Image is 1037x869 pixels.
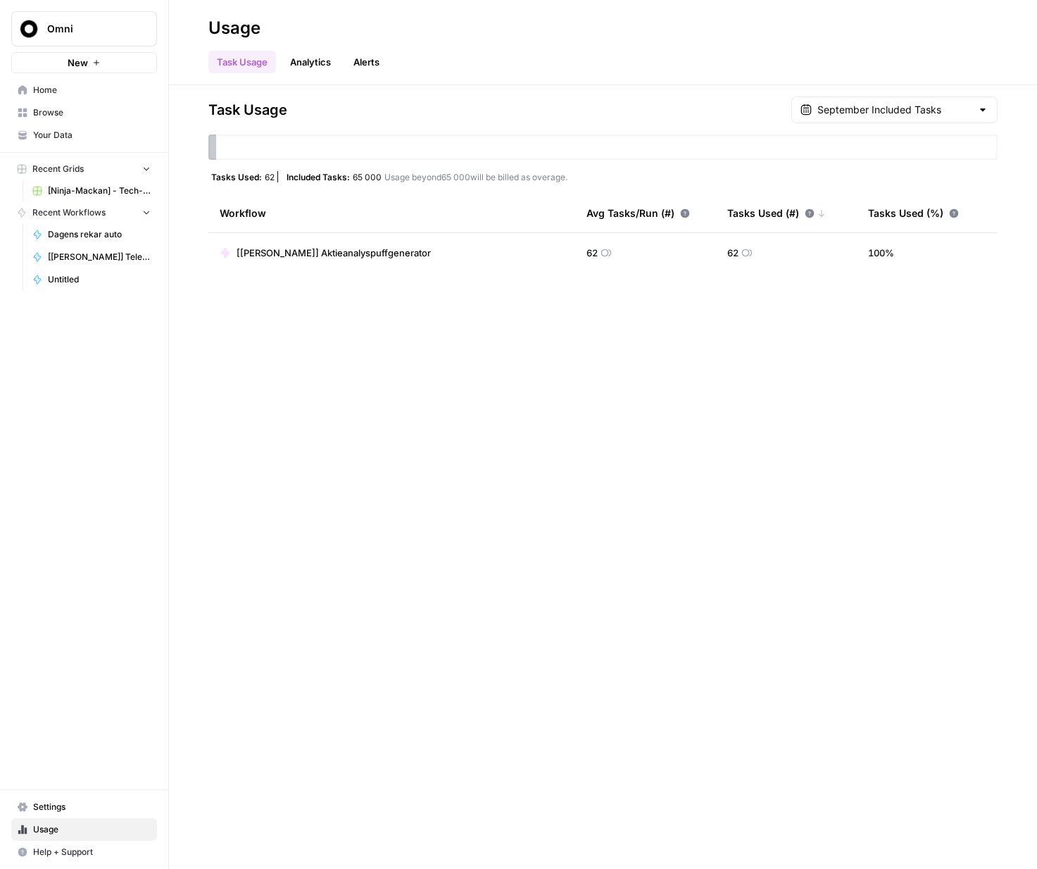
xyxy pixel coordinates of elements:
[868,194,959,232] div: Tasks Used (%)
[26,246,157,268] a: [[PERSON_NAME]] Telegramtvätten
[26,268,157,291] a: Untitled
[32,163,84,175] span: Recent Grids
[48,273,151,286] span: Untitled
[353,171,382,182] span: 65 000
[33,823,151,836] span: Usage
[586,194,690,232] div: Avg Tasks/Run (#)
[26,223,157,246] a: Dagens rekar auto
[265,171,275,182] span: 62
[586,246,598,260] span: 62
[68,56,88,70] span: New
[11,79,157,101] a: Home
[11,11,157,46] button: Workspace: Omni
[33,846,151,858] span: Help + Support
[220,194,564,232] div: Workflow
[345,51,388,73] a: Alerts
[11,841,157,863] button: Help + Support
[33,129,151,142] span: Your Data
[237,246,431,260] span: [[PERSON_NAME]] Aktieanalyspuffgenerator
[727,246,739,260] span: 62
[868,246,894,260] span: 100 %
[48,185,151,197] span: [Ninja-Mackan] - Tech-kategoriseraren Grid
[282,51,339,73] a: Analytics
[727,194,826,232] div: Tasks Used (#)
[211,171,262,182] span: Tasks Used:
[48,251,151,263] span: [[PERSON_NAME]] Telegramtvätten
[287,171,350,182] span: Included Tasks:
[47,22,132,36] span: Omni
[220,246,431,260] a: [[PERSON_NAME]] Aktieanalyspuffgenerator
[817,103,972,117] input: September Included Tasks
[208,17,260,39] div: Usage
[26,180,157,202] a: [Ninja-Mackan] - Tech-kategoriseraren Grid
[33,84,151,96] span: Home
[11,124,157,146] a: Your Data
[11,52,157,73] button: New
[384,171,567,182] span: Usage beyond 65 000 will be billed as overage.
[208,51,276,73] a: Task Usage
[11,158,157,180] button: Recent Grids
[33,801,151,813] span: Settings
[48,228,151,241] span: Dagens rekar auto
[11,796,157,818] a: Settings
[33,106,151,119] span: Browse
[11,101,157,124] a: Browse
[208,100,287,120] span: Task Usage
[11,818,157,841] a: Usage
[32,206,106,219] span: Recent Workflows
[16,16,42,42] img: Omni Logo
[11,202,157,223] button: Recent Workflows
